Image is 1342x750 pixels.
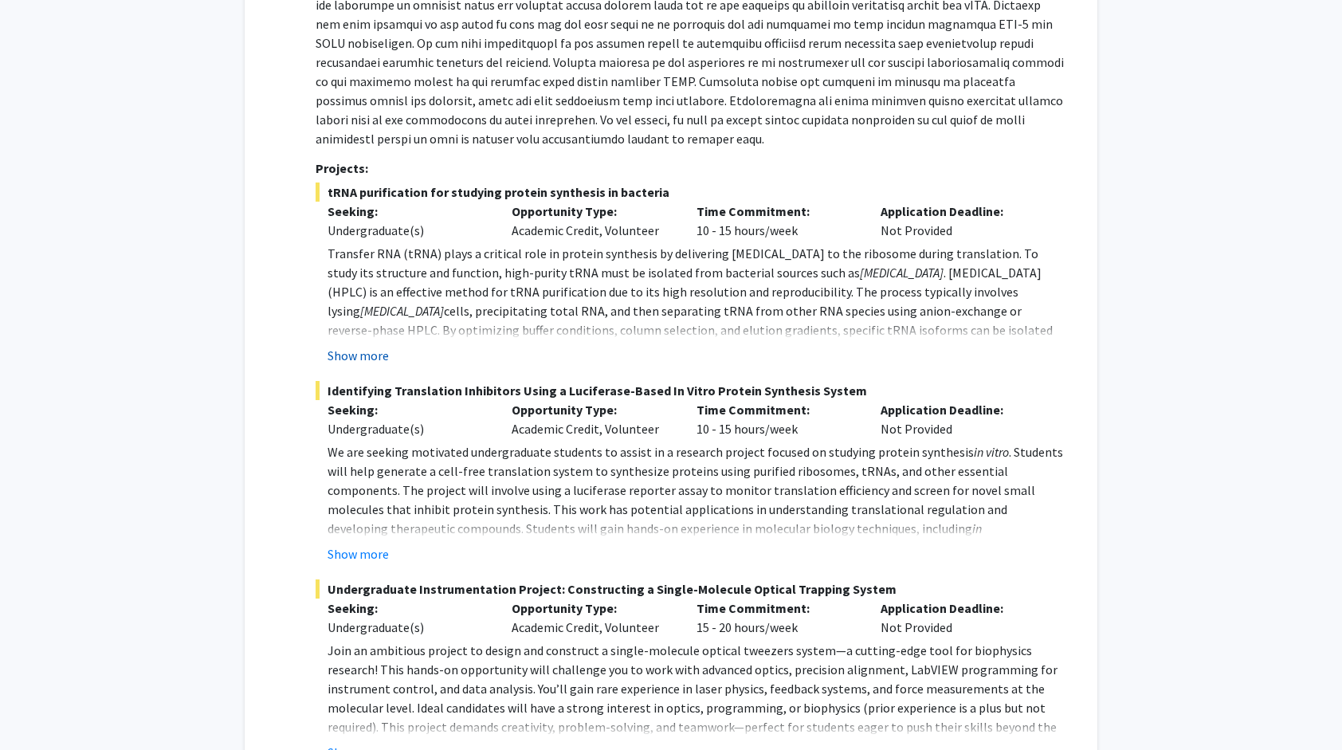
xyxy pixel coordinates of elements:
[500,202,685,240] div: Academic Credit, Volunteer
[685,599,869,637] div: 15 - 20 hours/week
[881,400,1042,419] p: Application Deadline:
[500,400,685,438] div: Academic Credit, Volunteer
[697,202,857,221] p: Time Commitment:
[328,245,1038,281] span: Transfer RNA (tRNA) plays a critical role in protein synthesis by delivering [MEDICAL_DATA] to th...
[328,221,489,240] div: Undergraduate(s)
[316,579,1065,599] span: Undergraduate Instrumentation Project: Constructing a Single-Molecule Optical Trapping System
[500,599,685,637] div: Academic Credit, Volunteer
[685,202,869,240] div: 10 - 15 hours/week
[869,202,1054,240] div: Not Provided
[860,265,944,281] em: [MEDICAL_DATA]
[328,599,489,618] p: Seeking:
[328,544,389,563] button: Show more
[12,678,68,738] iframe: Chat
[328,400,489,419] p: Seeking:
[328,303,1053,376] span: cells, precipitating total RNA, and then separating tRNA from other RNA species using anion-excha...
[328,444,974,460] span: We are seeking motivated undergraduate students to assist in a research project focused on studyi...
[328,202,489,221] p: Seeking:
[316,183,1065,202] span: tRNA purification for studying protein synthesis in bacteria
[328,618,489,637] div: Undergraduate(s)
[328,346,389,365] button: Show more
[697,599,857,618] p: Time Commitment:
[869,400,1054,438] div: Not Provided
[316,160,368,176] strong: Projects:
[685,400,869,438] div: 10 - 15 hours/week
[881,202,1042,221] p: Application Deadline:
[328,265,1042,319] span: . [MEDICAL_DATA] (HPLC) is an effective method for tRNA purification due to its high resolution a...
[316,381,1065,400] span: Identifying Translation Inhibitors Using a Luciferase-Based In Vitro Protein Synthesis System
[697,400,857,419] p: Time Commitment:
[512,202,673,221] p: Opportunity Type:
[974,444,1009,460] em: in vitro
[869,599,1054,637] div: Not Provided
[512,599,673,618] p: Opportunity Type:
[328,444,1063,536] span: . Students will help generate a cell-free translation system to synthesize proteins using purifie...
[328,419,489,438] div: Undergraduate(s)
[881,599,1042,618] p: Application Deadline:
[512,400,673,419] p: Opportunity Type:
[360,303,444,319] em: [MEDICAL_DATA]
